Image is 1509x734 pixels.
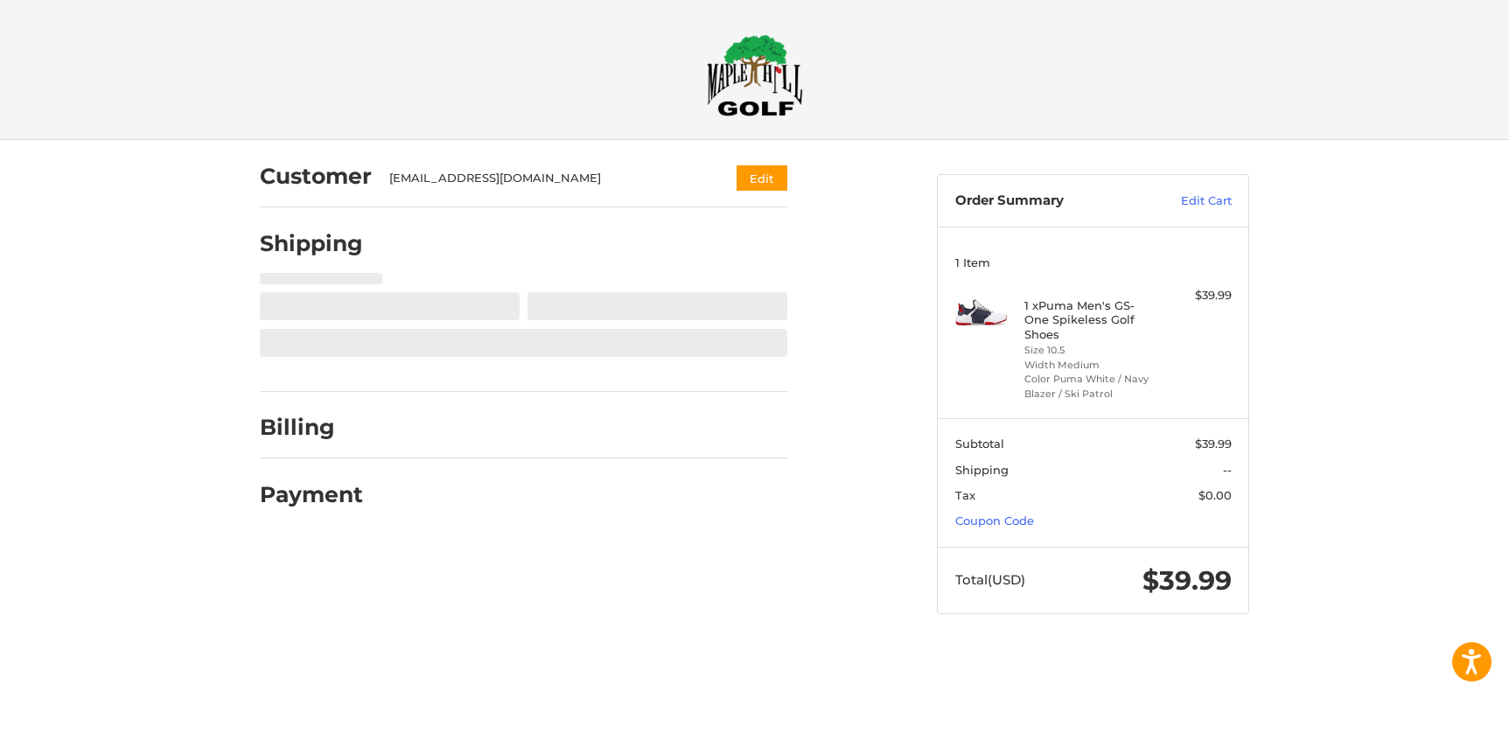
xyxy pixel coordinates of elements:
[955,514,1034,528] a: Coupon Code
[955,192,1143,210] h3: Order Summary
[955,488,975,502] span: Tax
[389,170,703,187] div: [EMAIL_ADDRESS][DOMAIN_NAME]
[260,414,362,441] h2: Billing
[955,255,1232,269] h3: 1 Item
[1195,437,1232,451] span: $39.99
[1198,488,1232,502] span: $0.00
[955,463,1009,477] span: Shipping
[707,34,803,116] img: Maple Hill Golf
[1024,358,1158,373] li: Width Medium
[1024,298,1158,341] h4: 1 x Puma Men's GS-One Spikeless Golf Shoes
[737,165,787,191] button: Edit
[260,163,372,190] h2: Customer
[955,437,1004,451] span: Subtotal
[260,481,363,508] h2: Payment
[955,571,1025,588] span: Total (USD)
[260,230,363,257] h2: Shipping
[1024,343,1158,358] li: Size 10.5
[1142,564,1232,597] span: $39.99
[1163,287,1232,304] div: $39.99
[1143,192,1232,210] a: Edit Cart
[1024,372,1158,401] li: Color Puma White / Navy Blazer / Ski Patrol
[1223,463,1232,477] span: --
